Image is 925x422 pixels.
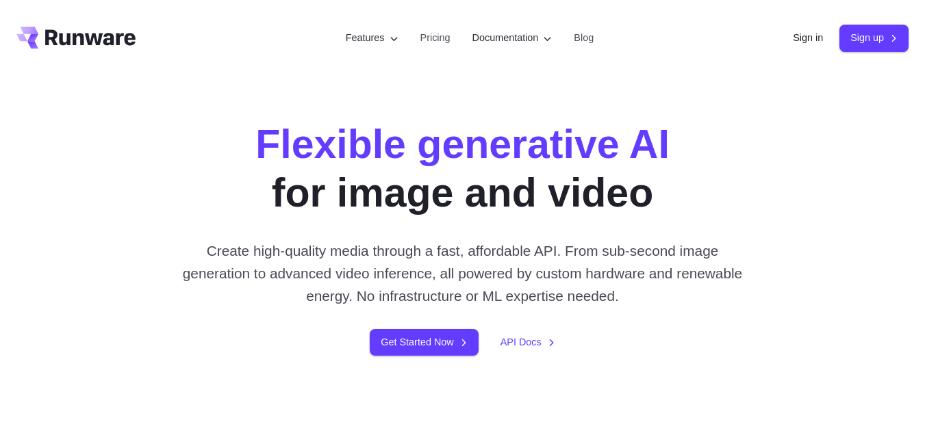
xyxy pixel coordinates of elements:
[255,122,670,167] strong: Flexible generative AI
[574,30,594,46] a: Blog
[793,30,823,46] a: Sign in
[255,120,670,217] h1: for image and video
[346,30,398,46] label: Features
[500,334,555,350] a: API Docs
[16,27,136,49] a: Go to /
[420,30,451,46] a: Pricing
[177,239,748,308] p: Create high-quality media through a fast, affordable API. From sub-second image generation to adv...
[472,30,553,46] label: Documentation
[839,25,909,51] a: Sign up
[370,329,478,356] a: Get Started Now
